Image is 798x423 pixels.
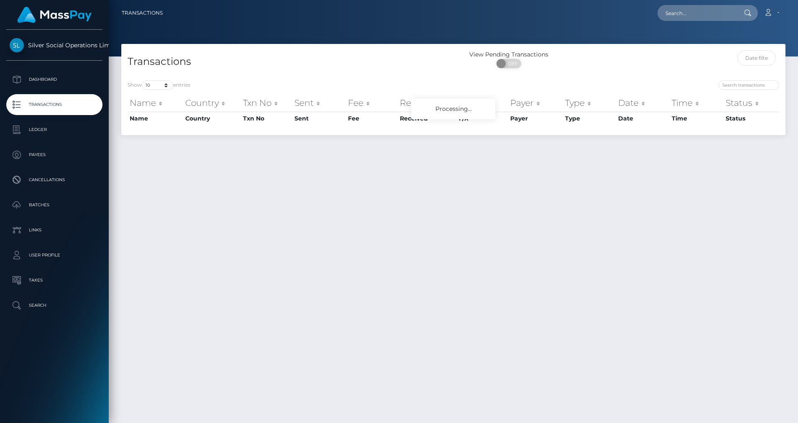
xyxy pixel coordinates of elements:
img: Silver Social Operations Limited [10,38,24,52]
input: Search transactions [719,80,779,90]
th: Payer [508,95,563,111]
div: View Pending Transactions [453,50,564,59]
a: User Profile [6,245,102,266]
span: Silver Social Operations Limited [6,41,102,49]
select: Showentries [142,80,173,90]
th: Time [670,95,724,111]
input: Search... [657,5,736,21]
th: Received [398,112,457,125]
img: MassPay Logo [17,7,92,23]
p: Payees [10,149,99,161]
th: Payer [508,112,563,125]
a: Batches [6,195,102,215]
th: Date [616,95,670,111]
a: Ledger [6,119,102,140]
th: Received [398,95,457,111]
a: Search [6,295,102,316]
div: Processing... [412,99,495,119]
p: Taxes [10,274,99,287]
span: OFF [501,59,522,68]
h4: Transactions [128,54,447,69]
p: Ledger [10,123,99,136]
a: Dashboard [6,69,102,90]
th: Sent [292,112,345,125]
a: Taxes [6,270,102,291]
a: Transactions [122,4,163,22]
a: Payees [6,144,102,165]
th: Txn No [241,95,293,111]
a: Transactions [6,94,102,115]
p: Cancellations [10,174,99,186]
p: User Profile [10,249,99,261]
th: Sent [292,95,345,111]
th: Country [183,95,241,111]
label: Show entries [128,80,190,90]
p: Dashboard [10,73,99,86]
th: Country [183,112,241,125]
th: F/X [457,95,508,111]
p: Links [10,224,99,236]
th: Status [724,95,779,111]
a: Links [6,220,102,241]
p: Batches [10,199,99,211]
th: Txn No [241,112,293,125]
a: Cancellations [6,169,102,190]
th: Fee [346,112,398,125]
th: Type [563,95,616,111]
th: Type [563,112,616,125]
th: Status [724,112,779,125]
th: Name [128,95,183,111]
th: Time [670,112,724,125]
th: Fee [346,95,398,111]
th: Name [128,112,183,125]
p: Search [10,299,99,312]
th: Date [616,112,670,125]
input: Date filter [737,50,776,66]
p: Transactions [10,98,99,111]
